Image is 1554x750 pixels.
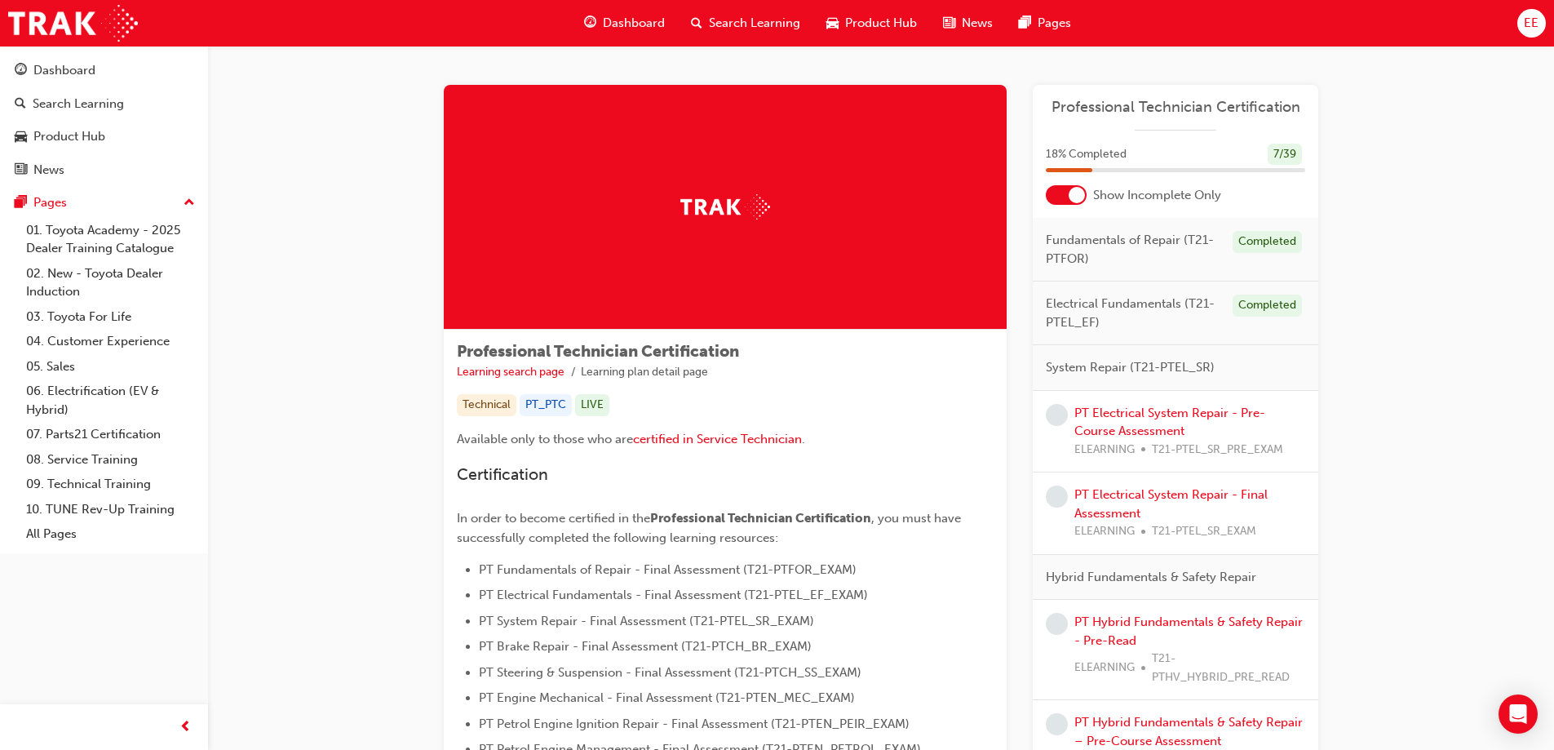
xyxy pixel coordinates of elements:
[7,55,201,86] a: Dashboard
[1152,650,1305,686] span: T21-PTHV_HYBRID_PRE_READ
[826,13,839,33] span: car-icon
[1524,14,1539,33] span: EE
[20,304,201,330] a: 03. Toyota For Life
[15,97,26,112] span: search-icon
[20,422,201,447] a: 07. Parts21 Certification
[1046,358,1215,377] span: System Repair (T21-PTEL_SR)
[962,14,993,33] span: News
[1046,713,1068,735] span: learningRecordVerb_NONE-icon
[15,163,27,178] span: news-icon
[678,7,813,40] a: search-iconSearch Learning
[7,89,201,119] a: Search Learning
[1074,487,1268,521] a: PT Electrical System Repair - Final Assessment
[457,511,650,526] span: In order to become certified in the
[179,717,192,738] span: prev-icon
[650,511,871,526] span: Professional Technician Certification
[845,14,917,33] span: Product Hub
[571,7,678,40] a: guage-iconDashboard
[7,122,201,152] a: Product Hub
[691,13,702,33] span: search-icon
[479,588,868,602] span: PT Electrical Fundamentals - Final Assessment (T21-PTEL_EF_EXAM)
[633,432,802,446] a: certified in Service Technician
[930,7,1006,40] a: news-iconNews
[20,354,201,379] a: 05. Sales
[479,665,861,680] span: PT Steering & Suspension - Final Assessment (T21-PTCH_SS_EXAM)
[1074,615,1303,648] a: PT Hybrid Fundamentals & Safety Repair - Pre-Read
[33,61,95,80] div: Dashboard
[184,193,195,214] span: up-icon
[520,394,572,416] div: PT_PTC
[581,363,708,382] li: Learning plan detail page
[1046,613,1068,635] span: learningRecordVerb_NONE-icon
[8,5,138,42] img: Trak
[1233,295,1302,317] div: Completed
[457,432,633,446] span: Available only to those who are
[457,342,739,361] span: Professional Technician Certification
[7,188,201,218] button: Pages
[15,130,27,144] span: car-icon
[20,329,201,354] a: 04. Customer Experience
[1074,522,1135,541] span: ELEARNING
[1499,695,1538,734] div: Open Intercom Messenger
[457,511,964,545] span: , you must have successfully completed the following learning resources:
[1046,145,1127,164] span: 18 % Completed
[1006,7,1084,40] a: pages-iconPages
[1074,715,1303,748] a: PT Hybrid Fundamentals & Safety Repair – Pre-Course Assessment
[479,562,857,577] span: PT Fundamentals of Repair - Final Assessment (T21-PTFOR_EXAM)
[479,614,814,628] span: PT System Repair - Final Assessment (T21-PTEL_SR_EXAM)
[33,127,105,146] div: Product Hub
[575,394,609,416] div: LIVE
[20,261,201,304] a: 02. New - Toyota Dealer Induction
[1046,568,1256,587] span: Hybrid Fundamentals & Safety Repair
[33,193,67,212] div: Pages
[33,161,64,180] div: News
[603,14,665,33] span: Dashboard
[457,465,548,484] span: Certification
[1074,659,1135,677] span: ELEARNING
[479,639,812,654] span: PT Brake Repair - Final Assessment (T21-PTCH_BR_EXAM)
[15,64,27,78] span: guage-icon
[1233,231,1302,253] div: Completed
[7,155,201,185] a: News
[1046,295,1220,331] span: Electrical Fundamentals (T21-PTEL_EF)
[1019,13,1031,33] span: pages-icon
[457,394,516,416] div: Technical
[20,472,201,497] a: 09. Technical Training
[709,14,800,33] span: Search Learning
[33,95,124,113] div: Search Learning
[1046,98,1305,117] a: Professional Technician Certification
[1093,186,1221,205] span: Show Incomplete Only
[680,194,770,220] img: Trak
[1074,441,1135,459] span: ELEARNING
[479,690,855,705] span: PT Engine Mechanical - Final Assessment (T21-PTEN_MEC_EXAM)
[1517,9,1546,38] button: EE
[1046,486,1068,508] span: learningRecordVerb_NONE-icon
[813,7,930,40] a: car-iconProduct Hub
[943,13,955,33] span: news-icon
[20,379,201,422] a: 06. Electrification (EV & Hybrid)
[1038,14,1071,33] span: Pages
[457,365,564,379] a: Learning search page
[1152,441,1283,459] span: T21-PTEL_SR_PRE_EXAM
[1046,231,1220,268] span: Fundamentals of Repair (T21-PTFOR)
[20,497,201,522] a: 10. TUNE Rev-Up Training
[1046,404,1068,426] span: learningRecordVerb_NONE-icon
[802,432,805,446] span: .
[584,13,596,33] span: guage-icon
[1268,144,1302,166] div: 7 / 39
[7,52,201,188] button: DashboardSearch LearningProduct HubNews
[479,717,910,731] span: PT Petrol Engine Ignition Repair - Final Assessment (T21-PTEN_PEIR_EXAM)
[1152,522,1256,541] span: T21-PTEL_SR_EXAM
[20,218,201,261] a: 01. Toyota Academy - 2025 Dealer Training Catalogue
[20,447,201,473] a: 08. Service Training
[15,196,27,211] span: pages-icon
[1074,406,1265,439] a: PT Electrical System Repair - Pre-Course Assessment
[20,521,201,547] a: All Pages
